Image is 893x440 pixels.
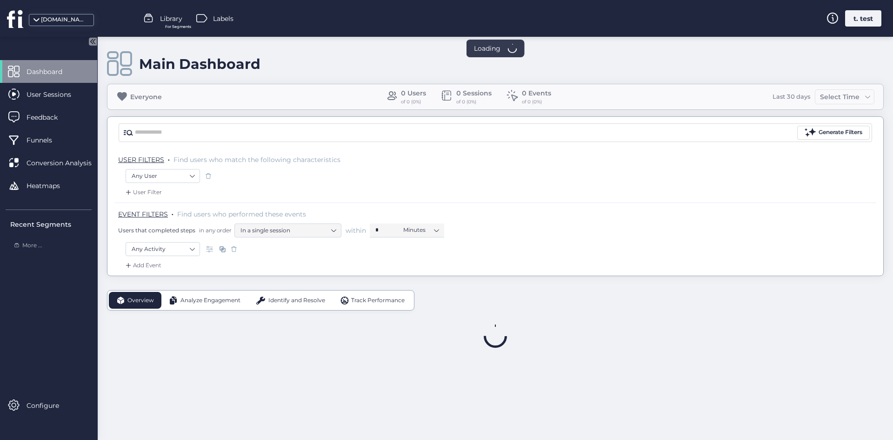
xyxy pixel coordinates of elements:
nz-select-item: In a single session [240,223,335,237]
span: in any order [197,226,232,234]
span: Labels [213,14,233,24]
span: User Sessions [27,89,85,100]
span: . [168,154,170,163]
div: t. test [845,10,881,27]
span: Loading [474,43,500,54]
div: [DOMAIN_NAME] [41,15,87,24]
nz-select-item: Any User [132,169,194,183]
span: Find users who performed these events [177,210,306,218]
span: More ... [22,241,42,250]
span: Find users who match the following characteristics [173,156,340,164]
span: Funnels [27,135,66,145]
span: Dashboard [27,67,76,77]
span: . [172,208,173,217]
span: Overview [127,296,154,305]
span: Track Performance [351,296,405,305]
span: Feedback [27,112,72,122]
span: Identify and Resolve [268,296,325,305]
span: Analyze Engagement [180,296,240,305]
span: Conversion Analysis [27,158,106,168]
div: Recent Segments [10,219,92,230]
span: within [346,226,366,235]
span: USER FILTERS [118,156,164,164]
span: For Segments [165,24,191,30]
span: Heatmaps [27,181,74,191]
span: EVENT FILTERS [118,210,168,218]
nz-select-item: Any Activity [132,242,194,256]
div: Add Event [124,261,161,270]
span: Configure [27,400,73,411]
span: Library [160,14,182,24]
span: Users that completed steps [118,226,195,234]
div: User Filter [124,188,162,197]
nz-select-item: Minutes [403,223,439,237]
button: Generate Filters [797,126,870,140]
div: Generate Filters [819,128,862,137]
div: Main Dashboard [139,55,260,73]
